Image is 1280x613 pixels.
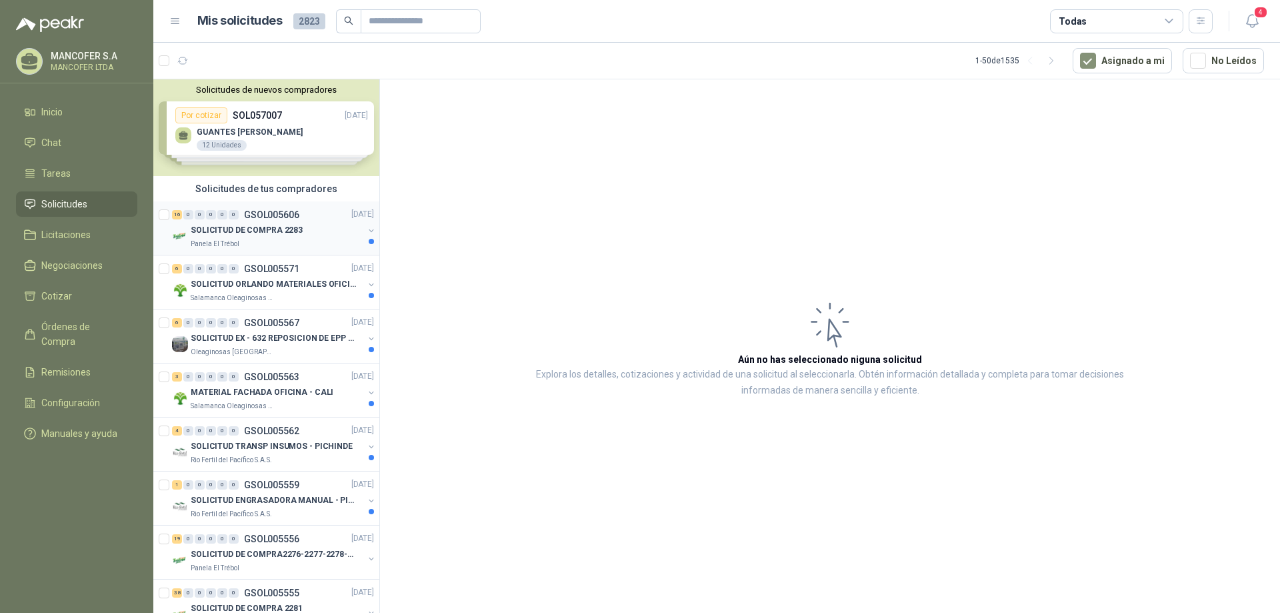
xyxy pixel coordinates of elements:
[16,390,137,416] a: Configuración
[172,588,182,598] div: 38
[217,426,227,436] div: 0
[41,320,125,349] span: Órdenes de Compra
[195,480,205,490] div: 0
[195,588,205,598] div: 0
[351,587,374,600] p: [DATE]
[229,210,239,219] div: 0
[172,282,188,298] img: Company Logo
[229,588,239,598] div: 0
[172,261,377,303] a: 6 0 0 0 0 0 GSOL005571[DATE] Company LogoSOLICITUD ORLANDO MATERIALES OFICINA - CALISalamanca Ole...
[41,105,63,119] span: Inicio
[351,371,374,384] p: [DATE]
[217,210,227,219] div: 0
[191,293,275,303] p: Salamanca Oleaginosas SAS
[206,372,216,382] div: 0
[16,253,137,278] a: Negociaciones
[195,318,205,328] div: 0
[41,289,72,303] span: Cotizar
[16,99,137,125] a: Inicio
[244,210,299,219] p: GSOL005606
[41,166,71,181] span: Tareas
[206,480,216,490] div: 0
[229,426,239,436] div: 0
[172,423,377,466] a: 4 0 0 0 0 0 GSOL005562[DATE] Company LogoSOLICITUD TRANSP INSUMOS - PICHINDERio Fertil del Pacífi...
[41,135,61,150] span: Chat
[244,372,299,382] p: GSOL005563
[191,509,272,520] p: Rio Fertil del Pacífico S.A.S.
[159,85,374,95] button: Solicitudes de nuevos compradores
[197,11,283,31] h1: Mis solicitudes
[172,390,188,406] img: Company Logo
[172,207,377,249] a: 16 0 0 0 0 0 GSOL005606[DATE] Company LogoSOLICITUD DE COMPRA 2283Panela El Trébol
[351,425,374,438] p: [DATE]
[244,534,299,544] p: GSOL005556
[172,444,188,460] img: Company Logo
[244,588,299,598] p: GSOL005555
[183,264,193,273] div: 0
[16,16,84,32] img: Logo peakr
[195,372,205,382] div: 0
[172,369,377,412] a: 3 0 0 0 0 0 GSOL005563[DATE] Company LogoMATERIAL FACHADA OFICINA - CALISalamanca Oleaginosas SAS
[41,227,91,242] span: Licitaciones
[1073,48,1172,73] button: Asignado a mi
[191,495,357,508] p: SOLICITUD ENGRASADORA MANUAL - PICHINDE
[206,264,216,273] div: 0
[217,264,227,273] div: 0
[41,426,117,441] span: Manuales y ayuda
[172,228,188,244] img: Company Logo
[191,441,353,454] p: SOLICITUD TRANSP INSUMOS - PICHINDE
[183,588,193,598] div: 0
[16,191,137,217] a: Solicitudes
[351,209,374,221] p: [DATE]
[1183,48,1264,73] button: No Leídos
[206,426,216,436] div: 0
[229,264,239,273] div: 0
[172,372,182,382] div: 3
[191,279,357,291] p: SOLICITUD ORLANDO MATERIALES OFICINA - CALI
[172,318,182,328] div: 6
[217,534,227,544] div: 0
[16,161,137,186] a: Tareas
[16,421,137,446] a: Manuales y ayuda
[191,455,272,466] p: Rio Fertil del Pacífico S.A.S.
[229,480,239,490] div: 0
[183,426,193,436] div: 0
[244,264,299,273] p: GSOL005571
[191,563,239,574] p: Panela El Trébol
[738,352,922,367] h3: Aún no has seleccionado niguna solicitud
[51,63,134,71] p: MANCOFER LTDA
[244,318,299,328] p: GSOL005567
[293,13,325,29] span: 2823
[183,480,193,490] div: 0
[16,360,137,385] a: Remisiones
[217,588,227,598] div: 0
[217,372,227,382] div: 0
[172,315,377,358] a: 6 0 0 0 0 0 GSOL005567[DATE] Company LogoSOLICITUD EX - 632 REPOSICION DE EPP #2Oleaginosas [GEOG...
[229,534,239,544] div: 0
[351,479,374,492] p: [DATE]
[16,130,137,155] a: Chat
[191,401,275,412] p: Salamanca Oleaginosas SAS
[183,534,193,544] div: 0
[172,210,182,219] div: 16
[172,531,377,574] a: 19 0 0 0 0 0 GSOL005556[DATE] Company LogoSOLICITUD DE COMPRA2276-2277-2278-2284-2285-Panela El T...
[191,225,303,237] p: SOLICITUD DE COMPRA 2283
[191,549,357,562] p: SOLICITUD DE COMPRA2276-2277-2278-2284-2285-
[172,498,188,514] img: Company Logo
[1240,9,1264,33] button: 4
[191,333,357,346] p: SOLICITUD EX - 632 REPOSICION DE EPP #2
[195,426,205,436] div: 0
[172,534,182,544] div: 19
[191,387,333,400] p: MATERIAL FACHADA OFICINA - CALI
[217,480,227,490] div: 0
[191,239,239,249] p: Panela El Trébol
[16,283,137,309] a: Cotizar
[206,588,216,598] div: 0
[195,210,205,219] div: 0
[344,16,353,25] span: search
[172,480,182,490] div: 1
[41,197,87,211] span: Solicitudes
[172,264,182,273] div: 6
[16,314,137,354] a: Órdenes de Compra
[206,318,216,328] div: 0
